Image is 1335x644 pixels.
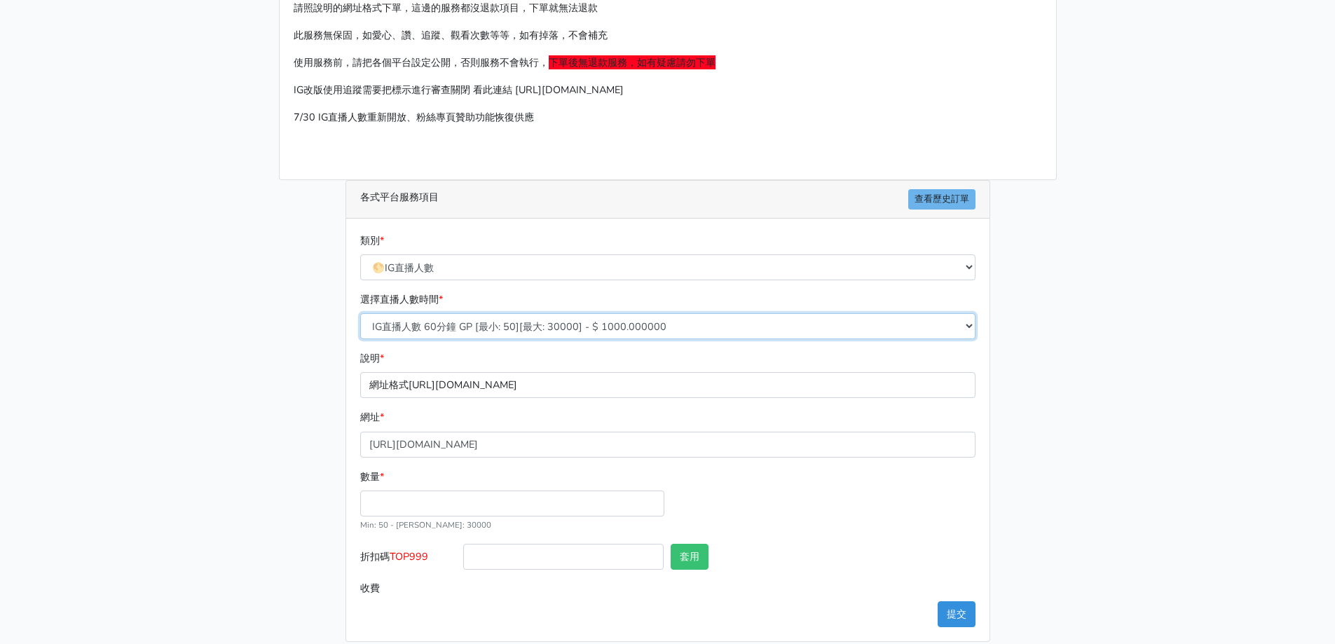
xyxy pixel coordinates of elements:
[360,409,384,425] label: 網址
[360,350,384,366] label: 說明
[357,544,460,575] label: 折扣碼
[549,55,716,69] span: 下單後無退款服務，如有疑慮請勿下單
[671,544,708,570] button: 套用
[360,292,443,308] label: 選擇直播人數時間
[294,55,1042,71] p: 使用服務前，請把各個平台設定公開，否則服務不會執行，
[938,601,975,627] button: 提交
[294,27,1042,43] p: 此服務無保固，如愛心、讚、追蹤、觀看次數等等，如有掉落，不會補充
[357,575,460,601] label: 收費
[360,469,384,485] label: 數量
[390,549,428,563] span: TOP999
[360,519,491,530] small: Min: 50 - [PERSON_NAME]: 30000
[294,82,1042,98] p: IG改版使用追蹤需要把標示進行審查關閉 看此連結 [URL][DOMAIN_NAME]
[360,233,384,249] label: 類別
[360,372,975,398] p: 網址格式[URL][DOMAIN_NAME]
[346,181,990,219] div: 各式平台服務項目
[294,109,1042,125] p: 7/30 IG直播人數重新開放、粉絲專頁贊助功能恢復供應
[360,432,975,458] input: 這邊填入網址
[908,189,975,210] a: 查看歷史訂單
